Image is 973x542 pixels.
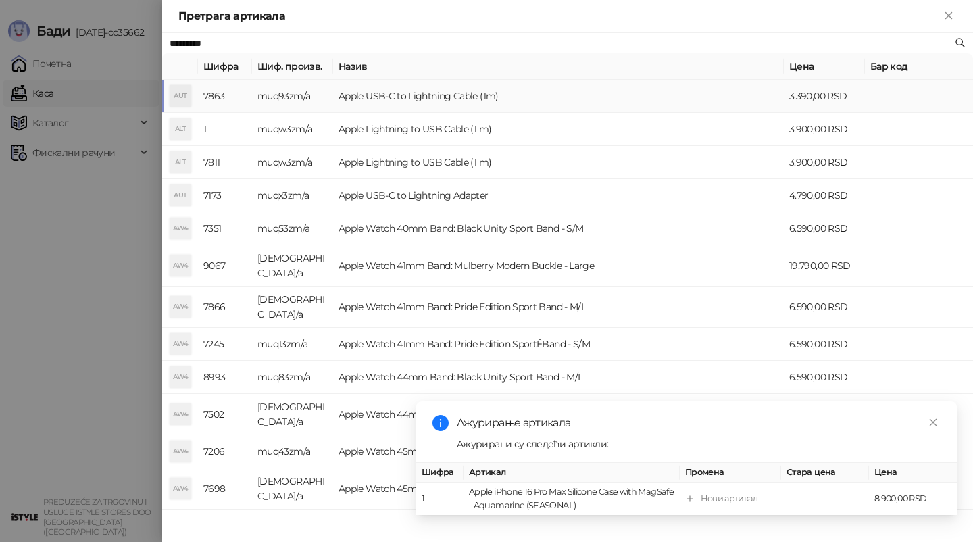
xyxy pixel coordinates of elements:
[926,415,941,430] a: Close
[252,212,333,245] td: muq53zm/a
[784,245,865,287] td: 19.790,00 RSD
[333,212,784,245] td: Apple Watch 40mm Band: Black Unity Sport Band - S/M
[170,218,191,239] div: AW4
[333,468,784,510] td: Apple Watch 45mm Band: Pride Edition SportÊBand - S/M
[170,85,191,107] div: AUT
[333,394,784,435] td: Apple Watch 44mm Band: Black Unity Sport Band - S/M
[333,113,784,146] td: Apple Lightning to USB Cable (1 m)
[252,361,333,394] td: muq83zm/a
[198,113,252,146] td: 1
[198,328,252,361] td: 7245
[170,184,191,206] div: AUT
[865,53,973,80] th: Бар код
[784,212,865,245] td: 6.590,00 RSD
[457,415,941,431] div: Ажурирање артикала
[252,287,333,328] td: [DEMOGRAPHIC_DATA]/a
[784,53,865,80] th: Цена
[333,328,784,361] td: Apple Watch 41mm Band: Pride Edition SportÊBand - S/M
[784,394,865,435] td: 6.590,00 RSD
[928,418,938,427] span: close
[464,483,680,516] td: Apple iPhone 16 Pro Max Silicone Case with MagSafe - Aquamarine (SEASONAL)
[781,463,869,483] th: Стара цена
[252,468,333,510] td: [DEMOGRAPHIC_DATA]/a
[170,441,191,462] div: AW4
[333,53,784,80] th: Назив
[416,463,464,483] th: Шифра
[252,179,333,212] td: muqx3zm/a
[252,53,333,80] th: Шиф. произв.
[333,245,784,287] td: Apple Watch 41mm Band: Mulberry Modern Buckle - Large
[252,435,333,468] td: muq43zm/a
[198,146,252,179] td: 7811
[869,463,957,483] th: Цена
[784,328,865,361] td: 6.590,00 RSD
[784,179,865,212] td: 4.790,00 RSD
[333,80,784,113] td: Apple USB-C to Lightning Cable (1m)
[784,287,865,328] td: 6.590,00 RSD
[198,212,252,245] td: 7351
[333,146,784,179] td: Apple Lightning to USB Cable (1 m)
[198,179,252,212] td: 7173
[198,287,252,328] td: 7866
[198,80,252,113] td: 7863
[432,415,449,431] span: info-circle
[252,80,333,113] td: muq93zm/a
[781,483,869,516] td: -
[170,118,191,140] div: ALT
[869,483,957,516] td: 8.900,00 RSD
[464,463,680,483] th: Артикал
[198,394,252,435] td: 7502
[170,151,191,173] div: ALT
[170,366,191,388] div: AW4
[784,146,865,179] td: 3.900,00 RSD
[170,255,191,276] div: AW4
[178,8,941,24] div: Претрага артикала
[333,435,784,468] td: Apple Watch 45mm Band: Pride Edition SportÊBand - M/L
[252,113,333,146] td: muqw3zm/a
[416,483,464,516] td: 1
[198,435,252,468] td: 7206
[784,113,865,146] td: 3.900,00 RSD
[784,361,865,394] td: 6.590,00 RSD
[701,492,757,506] div: Нови артикал
[252,394,333,435] td: [DEMOGRAPHIC_DATA]/a
[170,296,191,318] div: AW4
[252,328,333,361] td: muq13zm/a
[198,53,252,80] th: Шифра
[680,463,781,483] th: Промена
[333,179,784,212] td: Apple USB-C to Lightning Adapter
[333,287,784,328] td: Apple Watch 41mm Band: Pride Edition Sport Band - M/L
[252,245,333,287] td: [DEMOGRAPHIC_DATA]/a
[333,361,784,394] td: Apple Watch 44mm Band: Black Unity Sport Band - M/L
[198,361,252,394] td: 8993
[198,468,252,510] td: 7698
[457,437,941,451] div: Ажурирани су следећи артикли:
[170,403,191,425] div: AW4
[941,8,957,24] button: Close
[170,333,191,355] div: AW4
[198,245,252,287] td: 9067
[170,478,191,499] div: AW4
[784,80,865,113] td: 3.390,00 RSD
[252,146,333,179] td: muqw3zm/a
